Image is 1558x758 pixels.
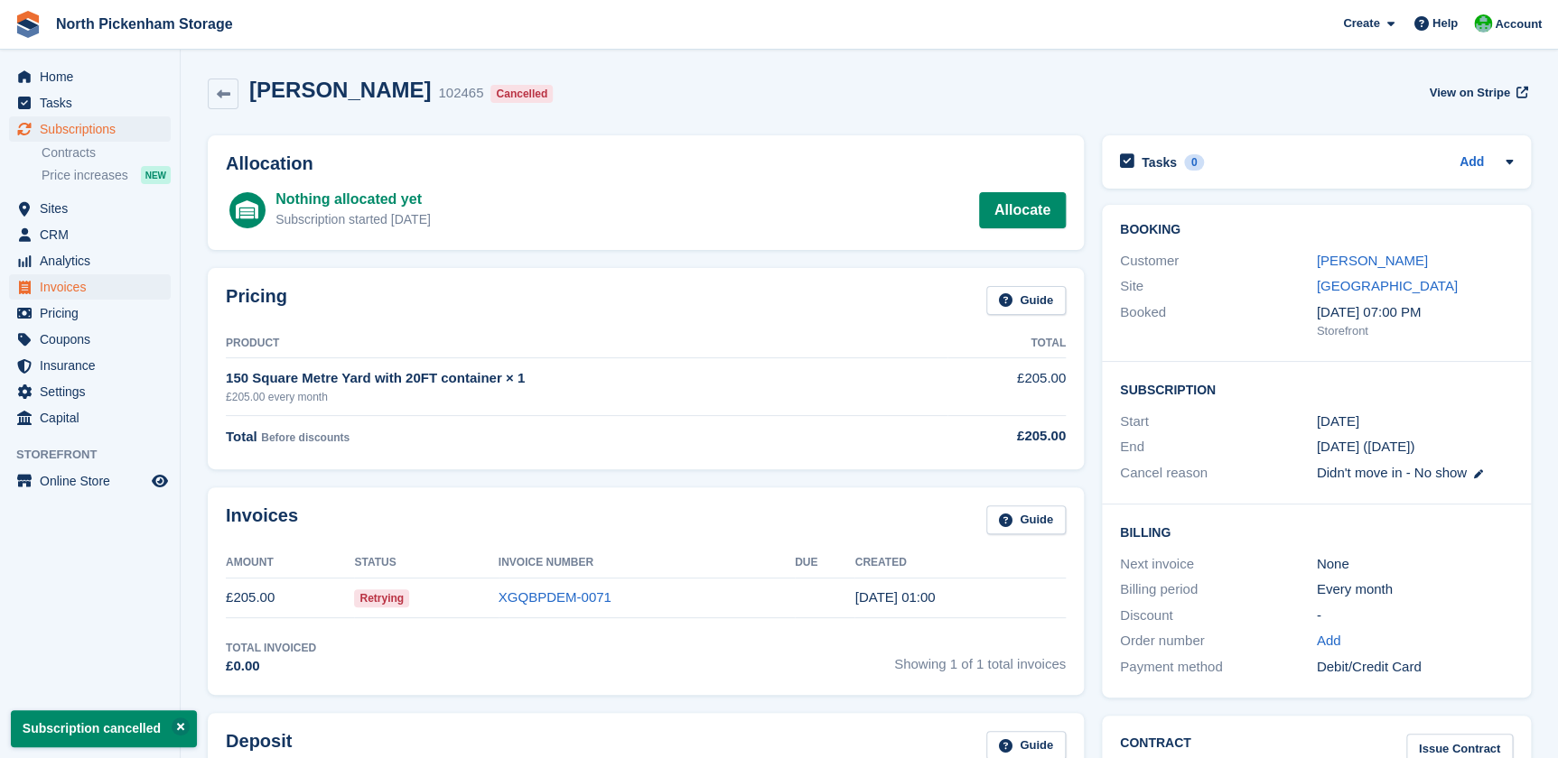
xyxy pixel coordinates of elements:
span: Account [1495,15,1542,33]
th: Total [947,329,1066,358]
div: Total Invoiced [226,640,316,656]
a: menu [9,64,171,89]
a: Add [1460,153,1484,173]
span: Storefront [16,446,180,464]
time: 2025-09-15 00:00:47 UTC [854,589,935,605]
span: Invoices [40,274,148,300]
div: Nothing allocated yet [275,189,431,210]
div: [DATE] 07:00 PM [1317,302,1514,323]
div: Every month [1317,579,1514,600]
img: stora-icon-8386f47178a22dfd0bd8f6a31ec36ba5ce8667c1dd55bd0f319d3a0aa187defe.svg [14,11,42,38]
a: Allocate [979,192,1066,228]
a: [PERSON_NAME] [1317,253,1428,268]
a: menu [9,90,171,116]
a: Preview store [149,470,171,492]
a: menu [9,327,171,352]
time: 2025-09-15 00:00:00 UTC [1317,411,1359,432]
span: [DATE] ([DATE]) [1317,439,1415,454]
div: 150 Square Metre Yard with 20FT container × 1 [226,368,947,389]
div: Billing period [1120,579,1317,600]
th: Amount [226,549,354,578]
span: Before discounts [261,431,350,444]
h2: Booking [1120,223,1513,237]
span: Settings [40,379,148,404]
div: 0 [1184,154,1205,171]
div: Discount [1120,605,1317,626]
p: Subscription cancelled [11,710,197,747]
h2: Invoices [226,505,298,535]
td: £205.00 [947,358,1066,415]
a: Add [1317,631,1341,652]
span: Coupons [40,327,148,352]
h2: Subscription [1120,380,1513,398]
span: Help [1432,14,1458,32]
a: Price increases NEW [42,165,171,185]
div: Site [1120,276,1317,297]
a: menu [9,116,171,142]
div: Cancelled [490,85,553,103]
div: £205.00 [947,426,1066,447]
th: Product [226,329,947,358]
h2: Billing [1120,522,1513,541]
a: menu [9,222,171,247]
span: Analytics [40,248,148,273]
a: North Pickenham Storage [49,9,240,39]
div: End [1120,437,1317,458]
h2: Pricing [226,286,287,316]
div: Next invoice [1120,554,1317,575]
img: Chris Gulliver [1474,14,1492,32]
a: menu [9,353,171,378]
span: Didn't move in - No show [1317,465,1467,480]
a: menu [9,379,171,404]
div: Debit/Credit Card [1317,657,1514,678]
div: Start [1120,411,1317,432]
span: Showing 1 of 1 total invoices [894,640,1066,677]
a: XGQBPDEM-0071 [499,589,611,605]
th: Invoice Number [499,549,795,578]
a: Contracts [42,144,171,162]
th: Created [854,549,1065,578]
a: menu [9,405,171,430]
span: Capital [40,405,148,430]
a: menu [9,274,171,300]
div: - [1317,605,1514,626]
div: £0.00 [226,656,316,677]
span: Online Store [40,468,148,494]
div: £205.00 every month [226,389,947,405]
th: Status [354,549,498,578]
span: Sites [40,196,148,221]
span: Total [226,429,257,444]
h2: Allocation [226,153,1066,174]
td: £205.00 [226,578,354,618]
span: Price increases [42,167,128,184]
span: Home [40,64,148,89]
div: Order number [1120,631,1317,652]
span: Tasks [40,90,148,116]
div: Subscription started [DATE] [275,210,431,229]
span: Retrying [354,589,409,607]
a: [GEOGRAPHIC_DATA] [1317,278,1458,293]
div: None [1317,554,1514,575]
a: menu [9,468,171,494]
span: Subscriptions [40,116,148,142]
a: View on Stripe [1422,78,1531,107]
a: menu [9,300,171,326]
h2: Tasks [1142,154,1177,171]
div: Payment method [1120,657,1317,678]
div: Storefront [1317,322,1514,340]
span: Pricing [40,300,148,326]
a: menu [9,196,171,221]
div: Customer [1120,251,1317,272]
a: menu [9,248,171,273]
div: Cancel reason [1120,463,1317,484]
h2: [PERSON_NAME] [249,78,431,102]
div: NEW [141,166,171,184]
span: CRM [40,222,148,247]
div: Booked [1120,302,1317,340]
th: Due [795,549,855,578]
div: 102465 [438,83,483,104]
span: Insurance [40,353,148,378]
span: Create [1343,14,1379,32]
a: Guide [986,505,1066,535]
span: View on Stripe [1429,84,1509,102]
